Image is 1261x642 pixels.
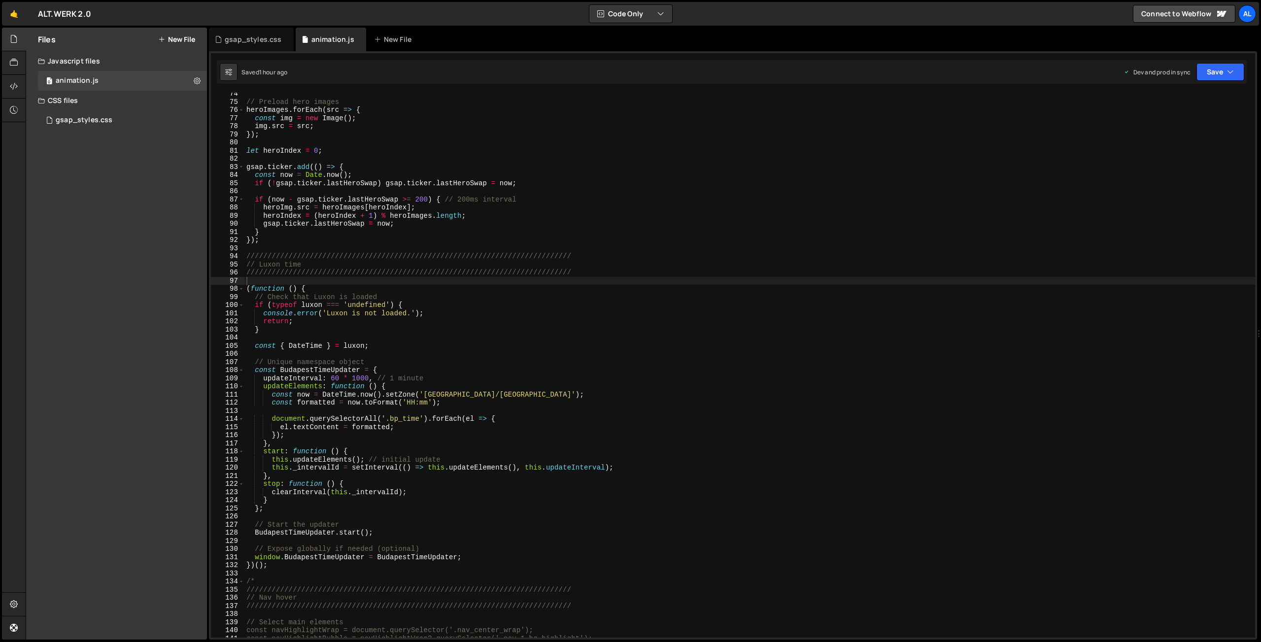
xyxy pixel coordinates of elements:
span: 0 [46,78,52,86]
div: CSS files [26,91,207,110]
div: 110 [211,382,244,391]
div: 83 [211,163,244,171]
div: 121 [211,472,244,480]
div: 77 [211,114,244,123]
div: 81 [211,147,244,155]
div: 85 [211,179,244,188]
div: 102 [211,317,244,326]
div: 95 [211,261,244,269]
div: 139 [211,618,244,627]
div: 136 [211,594,244,602]
div: 135 [211,586,244,594]
div: 116 [211,431,244,439]
button: New File [158,35,195,43]
div: 106 [211,350,244,358]
div: 104 [211,334,244,342]
div: 127 [211,521,244,529]
div: 114 [211,415,244,423]
h2: Files [38,34,56,45]
div: 86 [211,187,244,196]
div: 76 [211,106,244,114]
div: 122 [211,480,244,488]
div: 93 [211,244,244,253]
div: 125 [211,505,244,513]
button: Save [1196,63,1244,81]
div: 118 [211,447,244,456]
div: 80 [211,138,244,147]
div: 98 [211,285,244,293]
div: 96 [211,269,244,277]
div: 103 [211,326,244,334]
div: 112 [211,399,244,407]
div: 115 [211,423,244,432]
div: 119 [211,456,244,464]
div: 138 [211,610,244,618]
div: 128 [211,529,244,537]
div: 123 [211,488,244,497]
div: 84 [211,171,244,179]
div: 132 [211,561,244,570]
div: 14912/40509.css [38,110,207,130]
div: 113 [211,407,244,415]
div: 126 [211,512,244,521]
div: gsap_styles.css [56,116,112,125]
div: 107 [211,358,244,367]
div: 87 [211,196,244,204]
div: 109 [211,374,244,383]
div: 79 [211,131,244,139]
div: gsap_styles.css [225,34,281,44]
div: 75 [211,98,244,106]
div: Saved [241,68,287,76]
div: 99 [211,293,244,302]
div: 100 [211,301,244,309]
a: Connect to Webflow [1133,5,1235,23]
div: 133 [211,570,244,578]
div: 137 [211,602,244,610]
div: Javascript files [26,51,207,71]
div: 97 [211,277,244,285]
div: 108 [211,366,244,374]
div: 130 [211,545,244,553]
div: 134 [211,577,244,586]
div: 78 [211,122,244,131]
div: 94 [211,252,244,261]
a: 🤙 [2,2,26,26]
div: 14912/38821.js [38,71,207,91]
div: 120 [211,464,244,472]
div: 1 hour ago [259,68,288,76]
div: 91 [211,228,244,237]
div: animation.js [56,76,99,85]
button: Code Only [589,5,672,23]
div: 101 [211,309,244,318]
div: 111 [211,391,244,399]
div: 82 [211,155,244,163]
div: 92 [211,236,244,244]
div: New File [374,34,415,44]
div: 74 [211,90,244,98]
div: 89 [211,212,244,220]
div: 124 [211,496,244,505]
div: 131 [211,553,244,562]
div: 90 [211,220,244,228]
div: 105 [211,342,244,350]
div: Dev and prod in sync [1124,68,1191,76]
div: 140 [211,626,244,635]
div: animation.js [311,34,354,44]
a: AL [1238,5,1256,23]
div: 117 [211,439,244,448]
div: 129 [211,537,244,545]
div: ALT.WERK 2.0 [38,8,91,20]
div: 88 [211,203,244,212]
